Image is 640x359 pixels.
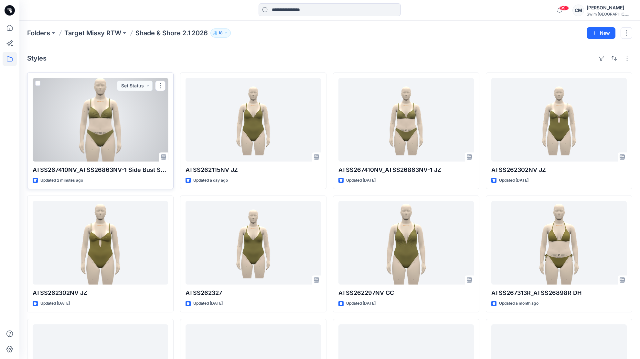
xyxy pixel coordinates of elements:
a: Folders [27,28,50,38]
div: Swim [GEOGRAPHIC_DATA] [587,12,632,17]
h4: Styles [27,54,47,62]
span: 99+ [559,6,569,11]
a: Target Missy RTW [64,28,121,38]
p: 18 [219,29,223,37]
p: Updated a month ago [499,300,539,307]
a: ATSS262297NV GC [338,201,474,285]
p: ATSS262297NV GC [338,288,474,297]
p: Updated [DATE] [346,300,376,307]
p: Updated a day ago [193,177,228,184]
p: ATSS262302NV JZ [491,165,627,174]
p: Updated [DATE] [346,177,376,184]
p: ATSS262327 [186,288,321,297]
p: Updated [DATE] [40,300,70,307]
p: ATSS262115NV JZ [186,165,321,174]
p: ATSS267410NV_ATSS26863NV-1 Side Bust Shirring Version [33,165,168,174]
button: New [587,27,615,39]
p: Updated [DATE] [499,177,528,184]
p: ATSS262302NV JZ [33,288,168,297]
p: ATSS267410NV_ATSS26863NV-1 JZ [338,165,474,174]
a: ATSS262327 [186,201,321,285]
p: Updated 2 minutes ago [40,177,83,184]
a: ATSS262115NV JZ [186,78,321,162]
a: ATSS267410NV_ATSS26863NV-1 Side Bust Shirring Version [33,78,168,162]
button: 18 [210,28,231,38]
a: ATSS267313R_ATSS26898R DH [491,201,627,285]
p: Updated [DATE] [193,300,223,307]
a: ATSS262302NV JZ [491,78,627,162]
a: ATSS262302NV JZ [33,201,168,285]
p: ATSS267313R_ATSS26898R DH [491,288,627,297]
p: Shade & Shore 2.1 2026 [135,28,208,38]
div: CM [572,5,584,16]
div: [PERSON_NAME] [587,4,632,12]
a: ATSS267410NV_ATSS26863NV-1 JZ [338,78,474,162]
